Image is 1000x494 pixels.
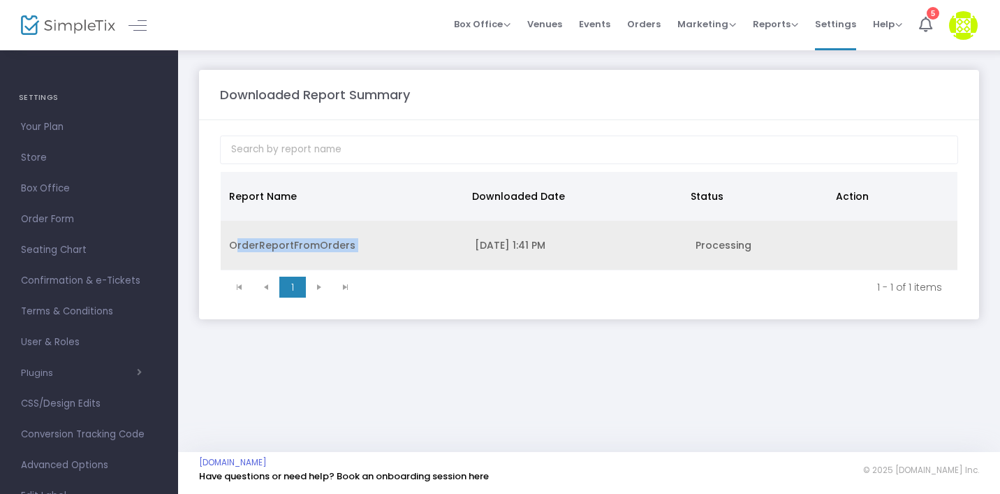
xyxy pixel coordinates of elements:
span: Your Plan [21,118,157,136]
span: Venues [527,6,562,42]
span: User & Roles [21,333,157,351]
input: Search by report name [220,136,958,164]
span: Terms & Conditions [21,303,157,321]
kendo-pager-info: 1 - 1 of 1 items [369,280,942,294]
span: Box Office [454,17,510,31]
span: Orders [627,6,661,42]
th: Status [682,172,828,221]
a: [DOMAIN_NAME] [199,457,267,468]
span: CSS/Design Edits [21,395,157,413]
button: Plugins [21,368,142,379]
th: Action [828,172,949,221]
th: Report Name [221,172,464,221]
span: Page 1 [279,277,306,298]
span: Box Office [21,180,157,198]
div: 5 [927,7,939,20]
h4: SETTINGS [19,84,159,112]
m-panel-title: Downloaded Report Summary [220,85,410,104]
span: Store [21,149,157,167]
span: Advanced Options [21,456,157,474]
span: Settings [815,6,856,42]
span: Help [873,17,902,31]
span: Order Form [21,210,157,228]
div: 9/25/2025 1:41 PM [475,238,679,252]
a: Have questions or need help? Book an onboarding session here [199,470,489,483]
span: Seating Chart [21,241,157,259]
div: Processing [696,238,826,252]
div: Data table [221,172,957,270]
span: © 2025 [DOMAIN_NAME] Inc. [863,465,979,476]
span: Confirmation & e-Tickets [21,272,157,290]
span: Events [579,6,610,42]
div: OrderReportFromOrders [229,238,458,252]
span: Marketing [677,17,736,31]
span: Reports [753,17,798,31]
span: Conversion Tracking Code [21,426,157,444]
th: Downloaded Date [464,172,682,221]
